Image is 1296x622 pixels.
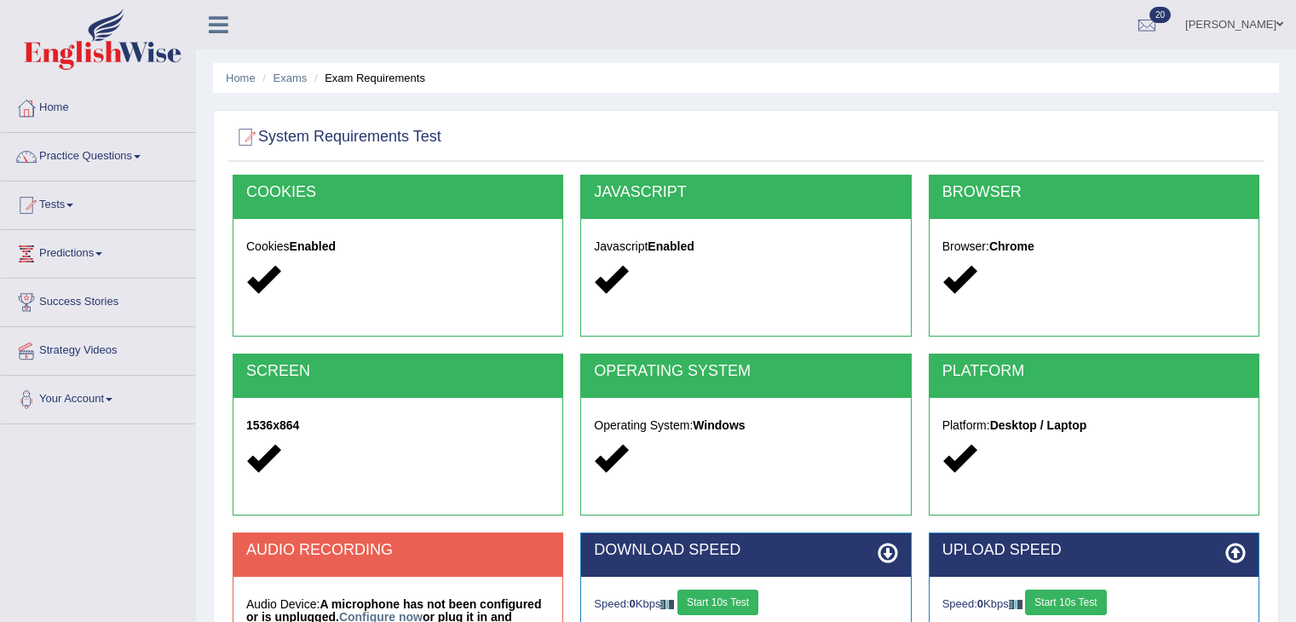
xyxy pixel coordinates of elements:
[942,542,1246,559] h2: UPLOAD SPEED
[942,184,1246,201] h2: BROWSER
[677,590,758,615] button: Start 10s Test
[1025,590,1106,615] button: Start 10s Test
[630,597,636,610] strong: 0
[1,133,195,176] a: Practice Questions
[693,418,745,432] strong: Windows
[226,72,256,84] a: Home
[648,239,694,253] strong: Enabled
[1,181,195,224] a: Tests
[233,124,441,150] h2: System Requirements Test
[594,240,897,253] h5: Javascript
[942,419,1246,432] h5: Platform:
[1009,600,1022,609] img: ajax-loader-fb-connection.gif
[594,542,897,559] h2: DOWNLOAD SPEED
[942,363,1246,380] h2: PLATFORM
[977,597,983,610] strong: 0
[310,70,425,86] li: Exam Requirements
[246,184,550,201] h2: COOKIES
[1,376,195,418] a: Your Account
[246,363,550,380] h2: SCREEN
[990,418,1087,432] strong: Desktop / Laptop
[246,542,550,559] h2: AUDIO RECORDING
[660,600,674,609] img: ajax-loader-fb-connection.gif
[246,240,550,253] h5: Cookies
[594,363,897,380] h2: OPERATING SYSTEM
[274,72,308,84] a: Exams
[594,184,897,201] h2: JAVASCRIPT
[594,590,897,619] div: Speed: Kbps
[246,418,299,432] strong: 1536x864
[942,240,1246,253] h5: Browser:
[290,239,336,253] strong: Enabled
[594,419,897,432] h5: Operating System:
[1,230,195,273] a: Predictions
[1,84,195,127] a: Home
[1149,7,1171,23] span: 20
[989,239,1034,253] strong: Chrome
[1,327,195,370] a: Strategy Videos
[942,590,1246,619] div: Speed: Kbps
[1,279,195,321] a: Success Stories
